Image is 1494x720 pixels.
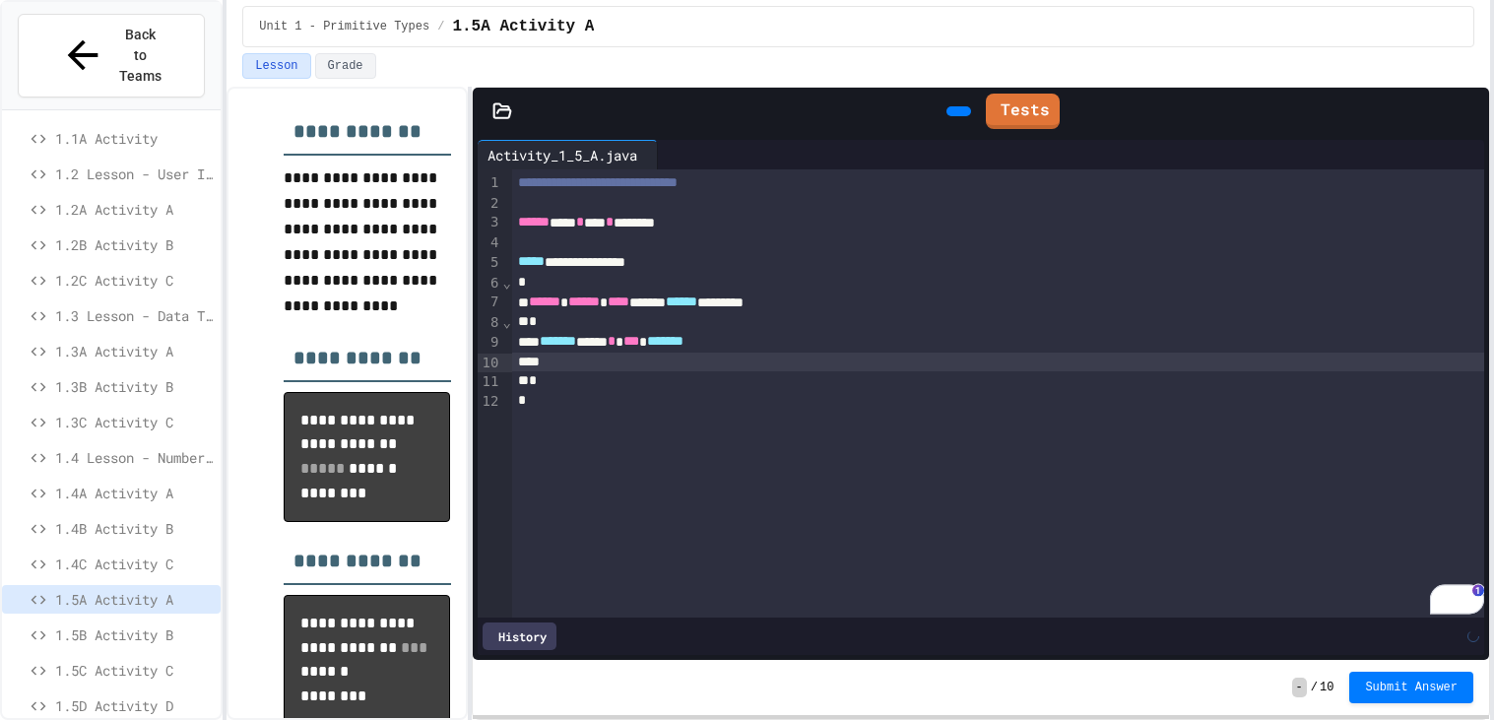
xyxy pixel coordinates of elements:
div: Activity_1_5_A.java [478,145,647,165]
div: 1 [478,173,502,194]
span: 1.4 Lesson - Number Calculations [55,447,213,468]
span: 1.5C Activity C [55,660,213,681]
div: 11 [478,372,502,392]
span: 1.3 Lesson - Data Types [55,305,213,326]
span: 1.2A Activity A [55,199,213,220]
span: 1.3A Activity A [55,341,213,361]
div: 10 [478,354,502,373]
button: Lesson [242,53,310,79]
div: 12 [478,392,502,412]
div: 2 [478,194,502,214]
span: 1.2 Lesson - User Input and Variables [55,164,213,184]
span: 1.4C Activity C [55,554,213,574]
span: Back to Teams [117,25,163,87]
span: / [437,19,444,34]
div: 5 [478,253,502,274]
span: 1.5B Activity B [55,624,213,645]
span: - [1292,678,1307,697]
div: To enrich screen reader interactions, please activate Accessibility in Grammarly extension settings [512,169,1484,618]
button: Submit Answer [1349,672,1473,703]
span: 1.2B Activity B [55,234,213,255]
span: 1.5A Activity A [452,15,594,38]
span: 1.2C Activity C [55,270,213,291]
span: 1.3B Activity B [55,376,213,397]
div: 3 [478,213,502,233]
span: 1.1A Activity [55,128,213,149]
div: 9 [478,333,502,354]
span: Unit 1 - Primitive Types [259,19,429,34]
span: 1.5A Activity A [55,589,213,610]
div: Activity_1_5_A.java [478,140,658,169]
span: 10 [1320,680,1333,695]
span: Fold line [501,314,511,330]
div: 7 [478,293,502,313]
button: Back to Teams [18,14,205,98]
span: 1.3C Activity C [55,412,213,432]
span: Fold line [501,275,511,291]
span: 1.5D Activity D [55,695,213,716]
button: Grade [315,53,376,79]
div: History [483,622,556,650]
a: Tests [986,94,1060,129]
span: / [1311,680,1318,695]
span: 1.4A Activity A [55,483,213,503]
div: 4 [478,233,502,253]
div: 8 [478,313,502,333]
div: 6 [478,274,502,294]
span: 1.4B Activity B [55,518,213,539]
span: Submit Answer [1365,680,1458,695]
